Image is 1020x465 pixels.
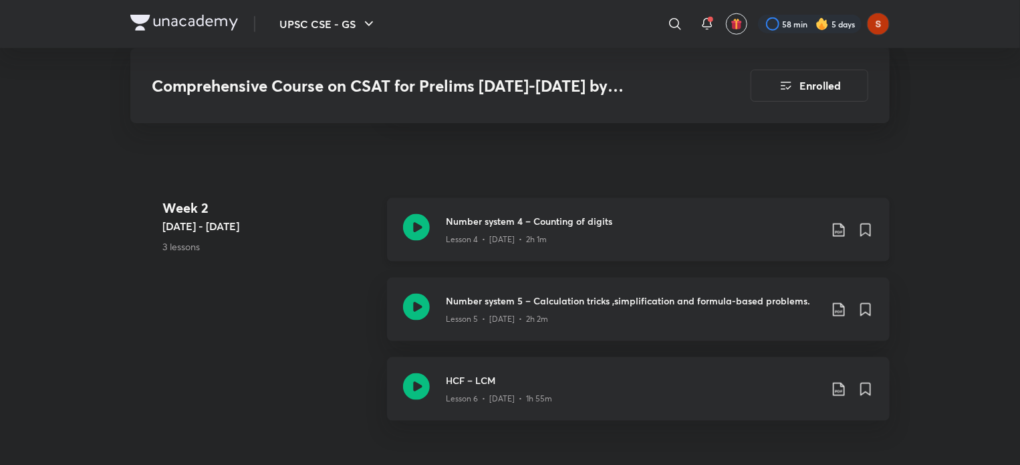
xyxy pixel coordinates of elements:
img: streak [815,17,829,31]
img: Company Logo [130,15,238,31]
a: HCF – LCMLesson 6 • [DATE] • 1h 55m [387,357,890,437]
button: UPSC CSE - GS [271,11,385,37]
p: Lesson 6 • [DATE] • 1h 55m [446,393,552,405]
button: avatar [726,13,747,35]
h3: Number system 5 – Calculation tricks ,simplification and formula-based problems. [446,294,820,308]
a: Number system 5 – Calculation tricks ,simplification and formula-based problems.Lesson 5 • [DATE]... [387,278,890,357]
a: Number system 4 – Counting of digitsLesson 4 • [DATE] • 2h 1m [387,198,890,278]
h3: Number system 4 – Counting of digits [446,214,820,228]
p: Lesson 4 • [DATE] • 2h 1m [446,234,547,246]
p: 3 lessons [162,240,376,254]
img: avatar [731,18,743,30]
button: Enrolled [751,70,868,102]
a: Company Logo [130,15,238,34]
h4: Week 2 [162,198,376,218]
h5: [DATE] - [DATE] [162,218,376,234]
h3: HCF – LCM [446,373,820,387]
h3: Comprehensive Course on CSAT for Prelims [DATE]-[DATE] by [PERSON_NAME] [152,76,675,96]
img: samarth tomar [867,13,890,35]
p: Lesson 5 • [DATE] • 2h 2m [446,313,548,325]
